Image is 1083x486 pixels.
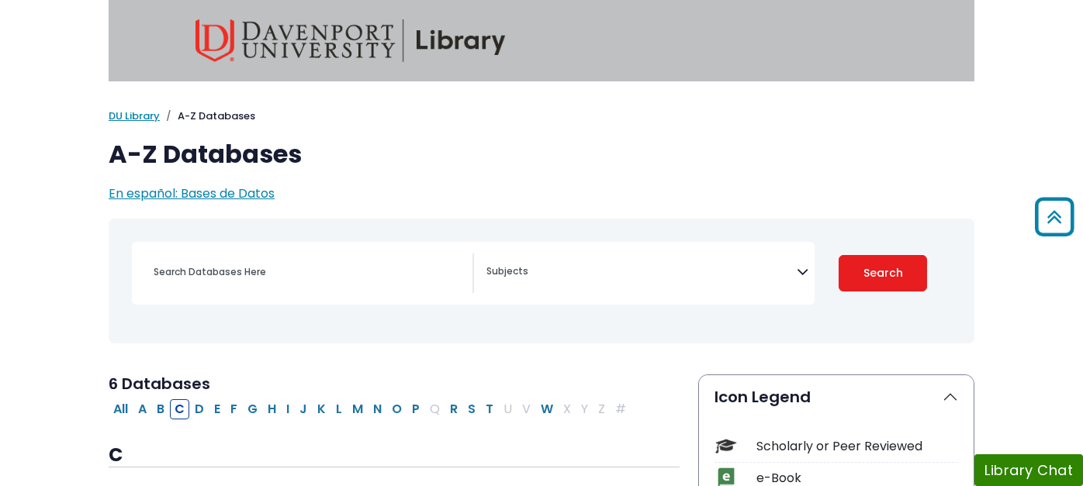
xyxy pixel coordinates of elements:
[243,399,262,419] button: Filter Results G
[109,109,160,123] a: DU Library
[1029,204,1079,229] a: Back to Top
[313,399,330,419] button: Filter Results K
[109,109,974,124] nav: breadcrumb
[756,437,958,456] div: Scholarly or Peer Reviewed
[133,399,151,419] button: Filter Results A
[109,399,632,417] div: Alpha-list to filter by first letter of database name
[209,399,225,419] button: Filter Results E
[109,219,974,343] nav: Search filters
[109,399,133,419] button: All
[536,399,558,419] button: Filter Results W
[715,436,736,457] img: Icon Scholarly or Peer Reviewed
[152,399,169,419] button: Filter Results B
[195,19,506,62] img: Davenport University Library
[295,399,312,419] button: Filter Results J
[331,399,347,419] button: Filter Results L
[282,399,294,419] button: Filter Results I
[109,184,275,202] a: En español: Bases de Datos
[387,399,407,419] button: Filter Results O
[109,140,974,169] h1: A-Z Databases
[974,454,1083,486] button: Library Chat
[699,375,974,419] button: Icon Legend
[348,399,368,419] button: Filter Results M
[263,399,281,419] button: Filter Results H
[463,399,480,419] button: Filter Results S
[839,255,927,291] button: Submit for Search Results
[109,373,210,395] span: 6 Databases
[407,399,424,419] button: Filter Results P
[144,260,472,283] input: Search database by title or keyword
[368,399,386,419] button: Filter Results N
[226,399,242,419] button: Filter Results F
[170,399,189,419] button: Filter Results C
[481,399,498,419] button: Filter Results T
[445,399,462,419] button: Filter Results R
[160,109,255,124] li: A-Z Databases
[109,444,680,467] h3: C
[486,267,797,279] textarea: Search
[190,399,209,419] button: Filter Results D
